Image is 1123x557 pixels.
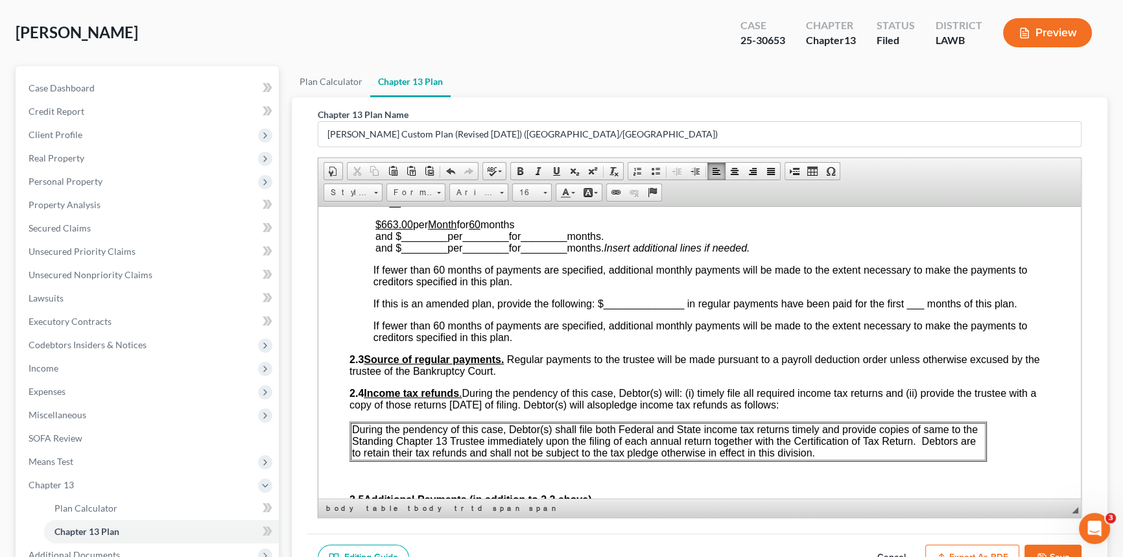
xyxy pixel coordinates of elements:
[877,33,915,48] div: Filed
[785,163,803,180] a: Insert Page Break for Printing
[16,23,138,41] span: [PERSON_NAME]
[366,163,384,180] a: Copy
[483,163,506,180] a: Spell Checker
[318,108,408,121] label: Chapter 13 Plan Name
[18,240,279,263] a: Unsecured Priority Claims
[565,163,584,180] a: Subscript
[384,163,402,180] a: Paste
[18,77,279,100] a: Case Dashboard
[402,163,420,180] a: Paste as plain text
[18,193,279,217] a: Property Analysis
[806,18,856,33] div: Chapter
[18,263,279,287] a: Unsecured Nonpriority Claims
[625,184,643,201] a: Unlink
[29,176,102,187] span: Personal Property
[29,129,82,140] span: Client Profile
[370,66,451,97] a: Chapter 13 Plan
[29,386,65,397] span: Expenses
[512,184,552,202] a: 16
[29,269,152,280] span: Unsecured Nonpriority Claims
[18,100,279,123] a: Credit Report
[803,163,822,180] a: Table
[18,217,279,240] a: Secured Claims
[607,184,625,201] a: Link
[29,433,82,444] span: SOFA Review
[556,184,579,201] a: Text Color
[29,106,84,117] span: Credit Report
[877,18,915,33] div: Status
[726,163,744,180] a: Center
[18,287,279,310] a: Lawsuits
[460,163,478,180] a: Redo
[29,292,64,303] span: Lawsuits
[29,246,136,257] span: Unsecured Priority Claims
[348,163,366,180] a: Cut
[29,362,58,373] span: Income
[324,184,383,202] a: Styles
[442,163,460,180] a: Undo
[579,184,602,201] a: Background Color
[628,163,646,180] a: Insert/Remove Numbered List
[547,163,565,180] a: Underline
[844,34,856,46] span: 13
[44,497,279,520] a: Plan Calculator
[54,503,117,514] span: Plan Calculator
[668,163,686,180] a: Decrease Indent
[707,163,726,180] a: Align Left
[292,66,370,97] a: Plan Calculator
[318,122,1081,147] input: Enter name...
[449,184,508,202] a: Arial
[450,184,495,201] span: Arial
[643,184,661,201] a: Anchor
[511,163,529,180] a: Bold
[318,207,1081,499] iframe: Rich Text Editor, document-ckeditor
[1105,513,1116,523] span: 3
[744,163,762,180] a: Align Right
[29,339,147,350] span: Codebtors Insiders & Notices
[806,33,856,48] div: Chapter
[686,163,704,180] a: Increase Indent
[18,427,279,450] a: SOFA Review
[740,33,785,48] div: 25-30653
[29,222,91,233] span: Secured Claims
[584,163,602,180] a: Superscript
[44,520,279,543] a: Chapter 13 Plan
[324,502,362,515] a: body element
[324,184,370,201] span: Styles
[469,502,489,515] a: td element
[420,163,438,180] a: Paste from Word
[646,163,665,180] a: Insert/Remove Bulleted List
[29,409,86,420] span: Miscellaneous
[29,199,100,210] span: Property Analysis
[1072,507,1078,514] span: Resize
[45,287,276,298] strong: Additional Payments (in addition to 2.2 above).
[490,502,525,515] a: span element
[29,82,95,93] span: Case Dashboard
[364,502,404,515] a: table element
[31,287,45,298] span: 2.5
